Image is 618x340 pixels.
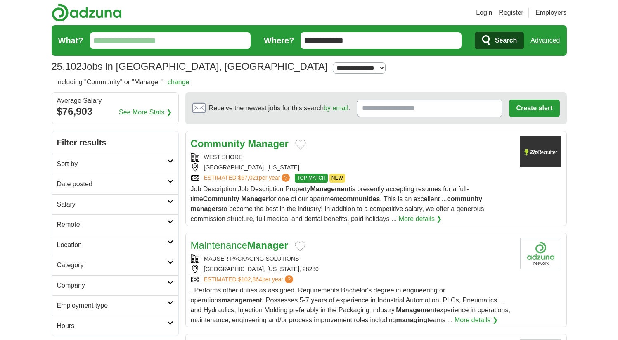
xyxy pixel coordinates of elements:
[57,97,173,104] div: Average Salary
[52,275,178,295] a: Company
[475,32,524,49] button: Search
[191,265,514,273] div: [GEOGRAPHIC_DATA], [US_STATE], 28280
[57,77,189,87] h2: including "Community" or "Manager"
[455,315,498,325] a: More details ❯
[52,154,178,174] a: Sort by
[447,195,482,202] strong: community
[191,287,510,323] span: . Performs other duties as assigned. Requirements Bachelor's degree in engineering or operations ...
[241,195,268,202] strong: Manager
[248,138,289,149] strong: Manager
[509,100,559,117] button: Create alert
[57,281,167,290] h2: Company
[191,163,514,172] div: [GEOGRAPHIC_DATA], [US_STATE]
[57,240,167,250] h2: Location
[329,174,345,183] span: NEW
[238,174,259,181] span: $67,021
[52,194,178,214] a: Salary
[57,220,167,230] h2: Remote
[57,104,173,119] div: $76,903
[530,32,560,49] a: Advanced
[191,205,222,212] strong: managers
[57,301,167,311] h2: Employment type
[52,174,178,194] a: Date posted
[52,295,178,316] a: Employment type
[535,8,567,18] a: Employers
[295,174,327,183] span: TOP MATCH
[204,275,295,284] a: ESTIMATED:$102,864per year?
[57,321,167,331] h2: Hours
[203,195,239,202] strong: Community
[204,154,243,160] a: WEST SHORE
[52,59,82,74] span: 25,102
[204,174,292,183] a: ESTIMATED:$67,021per year?
[520,136,561,167] img: West Shore School District logo
[119,107,172,117] a: See More Stats ❯
[324,105,348,112] a: by email
[52,3,122,22] img: Adzuna logo
[282,174,290,182] span: ?
[52,61,328,72] h1: Jobs in [GEOGRAPHIC_DATA], [GEOGRAPHIC_DATA]
[285,275,293,283] span: ?
[52,235,178,255] a: Location
[191,138,245,149] strong: Community
[191,185,484,222] span: Job Description Job Description Property is presently accepting resumes for a full-time for one o...
[339,195,380,202] strong: communities
[52,255,178,275] a: Category
[168,78,189,86] a: change
[191,240,288,251] a: MaintenanceManager
[52,214,178,235] a: Remote
[499,8,523,18] a: Register
[52,316,178,336] a: Hours
[247,240,288,251] strong: Manager
[58,34,83,47] label: What?
[295,241,305,251] button: Add to favorite jobs
[238,276,262,283] span: $102,864
[295,140,306,150] button: Add to favorite jobs
[209,103,350,113] span: Receive the newest jobs for this search :
[520,238,561,269] img: Company logo
[396,316,428,323] strong: managing
[52,131,178,154] h2: Filter results
[495,32,517,49] span: Search
[476,8,492,18] a: Login
[57,159,167,169] h2: Sort by
[399,214,442,224] a: More details ❯
[191,254,514,263] div: MAUSER PACKAGING SOLUTIONS
[310,185,350,193] strong: Management
[191,138,289,149] a: Community Manager
[264,34,294,47] label: Where?
[57,260,167,270] h2: Category
[221,297,262,304] strong: management
[396,307,436,314] strong: Management
[57,179,167,189] h2: Date posted
[57,200,167,209] h2: Salary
